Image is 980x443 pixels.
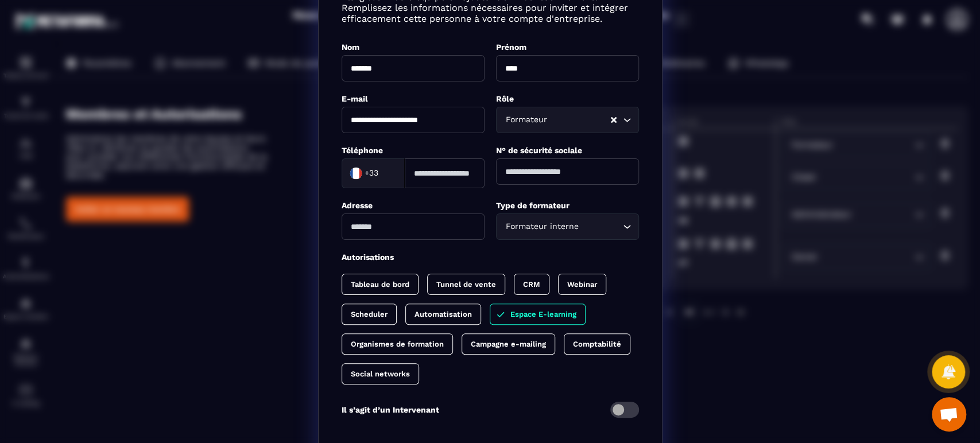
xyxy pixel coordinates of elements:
[611,116,617,125] button: Clear Selected
[351,340,444,348] p: Organismes de formation
[342,94,368,103] label: E-mail
[342,405,439,414] p: Il s’agit d’un Intervenant
[523,280,540,289] p: CRM
[351,280,409,289] p: Tableau de bord
[496,94,514,103] label: Rôle
[342,252,394,262] label: Autorisations
[342,158,405,188] div: Search for option
[503,114,550,126] span: Formateur
[436,280,496,289] p: Tunnel de vente
[342,201,373,210] label: Adresse
[342,42,359,52] label: Nom
[351,370,410,378] p: Social networks
[496,213,639,240] div: Search for option
[550,114,610,126] input: Search for option
[496,42,526,52] label: Prénom
[365,168,378,179] span: +33
[342,146,383,155] label: Téléphone
[344,162,367,185] img: Country Flag
[496,201,570,210] label: Type de formateur
[932,397,966,432] a: Ouvrir le chat
[351,310,388,318] p: Scheduler
[415,310,472,318] p: Automatisation
[496,107,639,133] div: Search for option
[573,340,621,348] p: Comptabilité
[510,310,576,318] p: Espace E-learning
[503,220,582,233] span: Formateur interne
[496,146,582,155] label: N° de sécurité sociale
[381,165,393,182] input: Search for option
[471,340,546,348] p: Campagne e-mailing
[567,280,597,289] p: Webinar
[582,220,620,233] input: Search for option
